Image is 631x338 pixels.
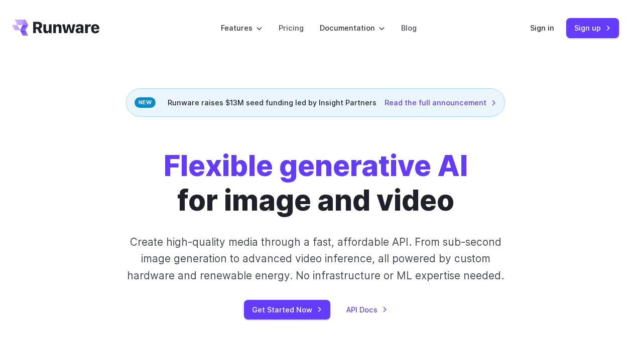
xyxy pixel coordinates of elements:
label: Features [221,22,263,34]
a: Pricing [279,22,304,34]
strong: Flexible generative AI [164,148,468,183]
a: Read the full announcement [385,97,496,108]
label: Documentation [320,22,385,34]
a: Sign in [530,22,554,34]
a: API Docs [346,304,388,315]
div: Runware raises $13M seed funding led by Insight Partners [126,88,505,117]
p: Create high-quality media through a fast, affordable API. From sub-second image generation to adv... [121,234,510,284]
a: Go to / [12,20,99,36]
a: Sign up [566,18,619,38]
a: Get Started Now [244,300,330,319]
h1: for image and video [164,149,468,218]
a: Blog [401,22,417,34]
